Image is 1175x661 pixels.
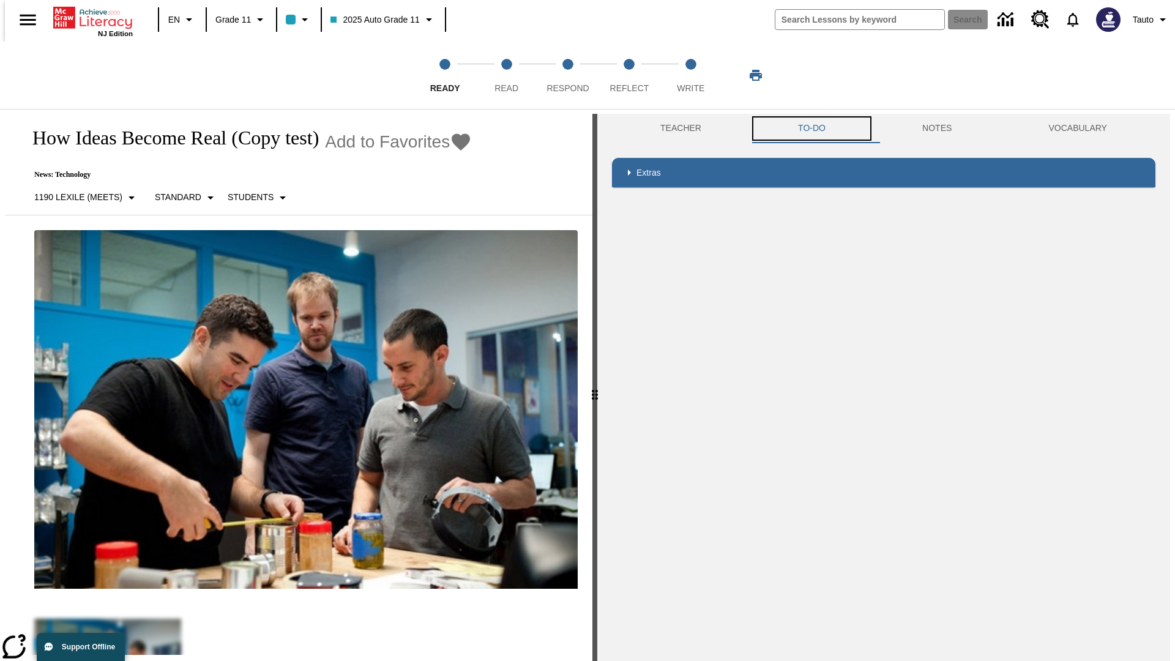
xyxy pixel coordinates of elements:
[409,42,480,109] button: Ready step 1 of 5
[98,30,133,37] span: NJ Edition
[471,42,542,109] button: Read step 2 of 5
[1024,3,1057,36] a: Resource Center, Will open in new tab
[223,187,295,209] button: Select Student
[20,127,319,149] h1: How Ideas Become Real (Copy test)
[1128,9,1175,31] button: Profile/Settings
[163,9,202,31] button: Language: EN, Select a language
[62,643,115,651] span: Support Offline
[10,2,46,38] button: Open side menu
[597,114,1170,661] div: activity
[53,4,133,37] div: Home
[612,114,750,143] button: Teacher
[612,158,1155,187] div: Extras
[20,170,472,179] p: News: Technology
[736,64,775,86] button: Print
[874,114,1000,143] button: NOTES
[215,13,251,26] span: Grade 11
[34,230,578,589] img: Quirky founder Ben Kaufman tests a new product with co-worker Gaz Brown and product inventor Jon ...
[990,3,1024,37] a: Data Center
[1000,114,1155,143] button: VOCABULARY
[211,9,272,31] button: Grade: Grade 11, Select a grade
[592,114,597,661] div: Press Enter or Spacebar and then press right and left arrow keys to move the slider
[325,131,472,152] button: Add to Favorites - How Ideas Become Real (Copy test)
[546,83,589,93] span: Respond
[655,42,726,109] button: Write step 5 of 5
[5,114,592,655] div: reading
[325,132,450,152] span: Add to Favorites
[1096,7,1121,32] img: Avatar
[37,633,125,661] button: Support Offline
[29,187,144,209] button: Select Lexile, 1190 Lexile (Meets)
[150,187,223,209] button: Scaffolds, Standard
[1133,13,1154,26] span: Tauto
[1057,4,1089,35] a: Notifications
[430,83,460,93] span: Ready
[281,9,317,31] button: Class color is light blue. Change class color
[775,10,944,29] input: search field
[494,83,518,93] span: Read
[532,42,603,109] button: Respond step 3 of 5
[330,13,419,26] span: 2025 Auto Grade 11
[636,166,661,179] p: Extras
[1089,4,1128,35] button: Select a new avatar
[594,42,665,109] button: Reflect step 4 of 5
[34,191,122,204] p: 1190 Lexile (Meets)
[155,191,201,204] p: Standard
[750,114,874,143] button: TO-DO
[612,114,1155,143] div: Instructional Panel Tabs
[168,13,180,26] span: EN
[228,191,274,204] p: Students
[326,9,441,31] button: Class: 2025 Auto Grade 11, Select your class
[677,83,704,93] span: Write
[610,83,649,93] span: Reflect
